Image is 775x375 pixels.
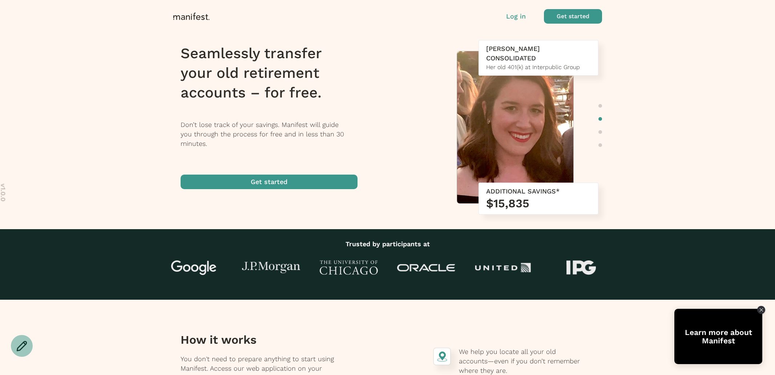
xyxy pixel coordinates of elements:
[486,196,591,211] h3: $15,835
[674,309,762,364] div: Open Tolstoy widget
[544,9,602,24] button: Get started
[506,12,526,21] button: Log in
[486,187,591,196] div: ADDITIONAL SAVINGS*
[674,309,762,364] div: Tolstoy bubble widget
[457,51,573,207] img: Taylor
[165,260,223,275] img: Google
[486,63,591,72] div: Her old 401(k) at Interpublic Group
[242,262,300,274] img: J.P Morgan
[181,120,367,148] p: Don’t lose track of your savings. Manifest will guide you through the process for free and in les...
[757,306,765,314] div: Close Tolstoy widget
[320,260,378,275] img: University of Chicago
[674,328,762,345] div: Learn more about Manifest
[181,44,367,103] h1: Seamlessly transfer your old retirement accounts – for free.
[674,309,762,364] div: Open Tolstoy
[181,175,358,189] button: Get started
[486,44,591,63] div: [PERSON_NAME] CONSOLIDATED
[181,332,343,347] h3: How it works
[397,264,455,272] img: Oracle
